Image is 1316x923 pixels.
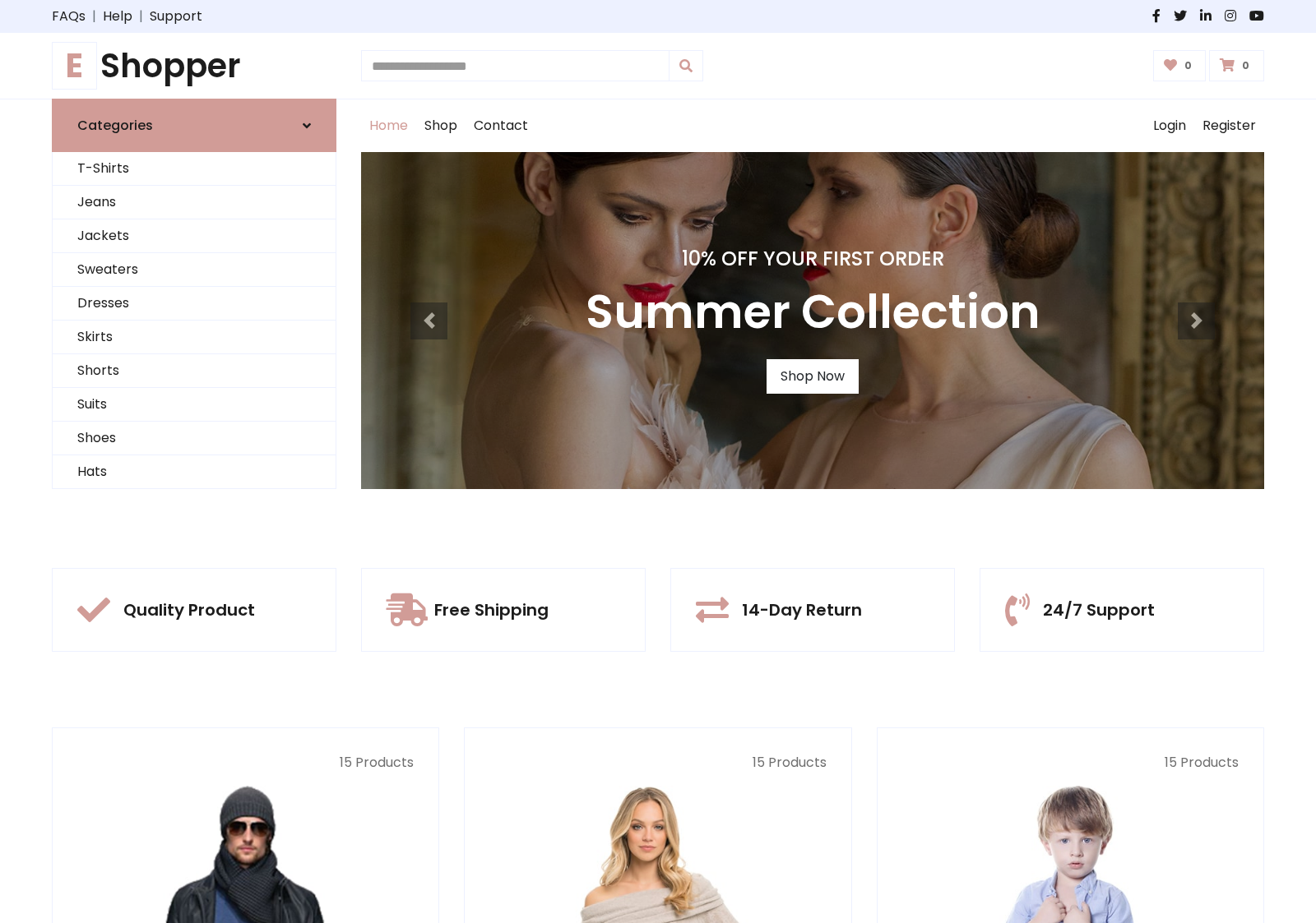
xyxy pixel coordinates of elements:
h1: Shopper [52,46,336,85]
a: Jackets [53,219,336,253]
p: 15 Products [77,753,414,773]
p: 15 Products [489,753,826,773]
p: 15 Products [902,753,1239,773]
span: | [132,7,150,26]
h5: Free Shipping [434,600,549,620]
a: Shop Now [767,359,859,394]
h4: 10% Off Your First Order [586,247,1040,271]
h5: 14-Day Return [742,600,862,620]
a: Support [150,7,202,26]
a: Dresses [53,287,336,321]
h5: Quality Product [123,600,255,620]
a: Sweaters [53,253,336,287]
a: Shorts [53,354,336,388]
a: EShopper [52,46,336,85]
a: 0 [1153,50,1207,81]
a: Hats [53,455,336,489]
a: Skirts [53,321,336,354]
a: Help [103,7,132,26]
a: T-Shirts [53,152,336,186]
a: FAQs [52,7,86,26]
a: Shop [416,99,466,152]
a: Categories [52,99,336,152]
a: 0 [1209,50,1264,81]
span: | [86,7,103,26]
a: Contact [466,99,536,152]
h3: Summer Collection [586,284,1040,339]
a: Shoes [53,422,336,455]
span: 0 [1180,58,1196,73]
h6: Categories [77,118,153,133]
a: Login [1145,99,1194,152]
a: Suits [53,388,336,422]
a: Jeans [53,186,336,219]
h5: 24/7 Support [1043,600,1155,620]
span: E [52,42,97,90]
a: Home [361,99,416,152]
a: Register [1194,99,1264,152]
span: 0 [1238,58,1253,73]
